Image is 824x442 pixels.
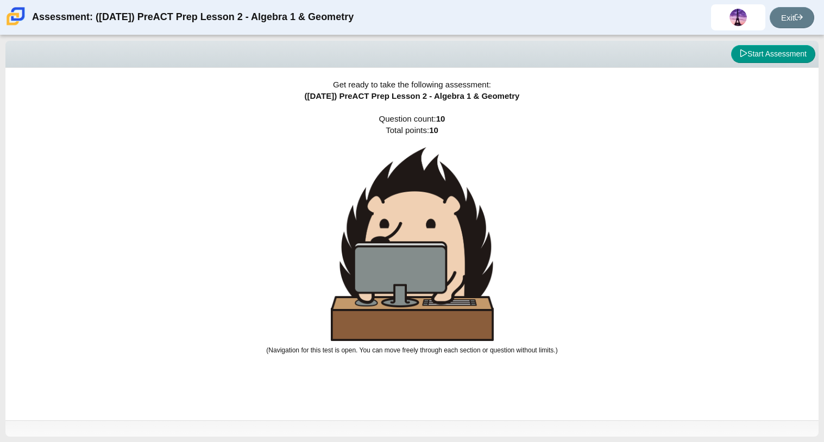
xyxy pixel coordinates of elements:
a: Carmen School of Science & Technology [4,20,27,29]
small: (Navigation for this test is open. You can move freely through each section or question without l... [266,346,557,354]
a: Exit [770,7,814,28]
img: hedgehog-behind-computer-large.png [331,147,494,341]
b: 10 [429,125,438,135]
img: Carmen School of Science & Technology [4,5,27,28]
span: Get ready to take the following assessment: [333,80,491,89]
span: ([DATE]) PreACT Prep Lesson 2 - Algebra 1 & Geometry [305,91,520,100]
b: 10 [436,114,445,123]
img: yazureymy.gamboa.g59gDJ [729,9,747,26]
button: Start Assessment [731,45,815,64]
div: Assessment: ([DATE]) PreACT Prep Lesson 2 - Algebra 1 & Geometry [32,4,354,30]
span: Question count: Total points: [266,114,557,354]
